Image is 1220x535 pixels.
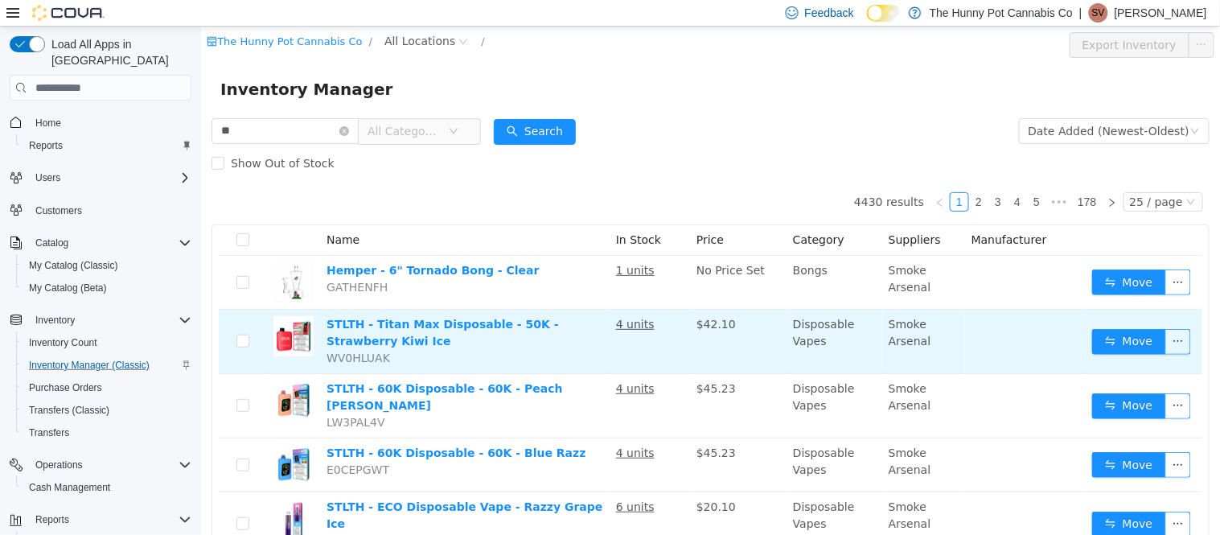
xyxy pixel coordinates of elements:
a: icon: shopThe Hunny Pot Cannabis Co [6,9,161,21]
span: $42.10 [495,291,535,304]
span: Users [29,168,191,187]
div: Steve Vandermeulen [1089,3,1108,23]
a: Purchase Orders [23,378,109,397]
button: icon: ellipsis [964,302,990,328]
span: $20.10 [495,474,535,487]
a: My Catalog (Classic) [23,256,125,275]
a: 178 [872,167,900,184]
a: Reports [23,136,69,155]
div: Date Added (Newest-Oldest) [828,93,988,117]
li: 4430 results [653,166,723,185]
span: Inventory Manager (Classic) [29,359,150,372]
p: The Hunny Pot Cannabis Co [930,3,1073,23]
button: Inventory [29,311,81,330]
button: Export Inventory [869,6,988,31]
span: Smoke Arsenal [688,474,730,504]
button: icon: ellipsis [964,243,990,269]
i: icon: right [906,171,916,181]
span: WV0HLUAK [125,325,189,338]
span: SV [1092,3,1105,23]
u: 4 units [415,420,454,433]
span: Smoke Arsenal [688,237,730,267]
p: [PERSON_NAME] [1115,3,1207,23]
a: STLTH - Titan Max Disposable - 50K - Strawberry Kiwi Ice [125,291,358,321]
a: Transfers (Classic) [23,401,116,420]
u: 6 units [415,474,454,487]
span: Suppliers [688,207,740,220]
span: Customers [35,204,82,217]
button: icon: swapMove [891,367,965,393]
button: Users [3,167,198,189]
span: ••• [845,166,871,185]
li: 2 [768,166,787,185]
span: All Locations [183,6,254,23]
button: icon: swapMove [891,426,965,451]
span: Cash Management [29,481,110,494]
li: Previous Page [729,166,749,185]
span: Smoke Arsenal [688,356,730,385]
td: Disposable Vapes [585,466,681,530]
span: Category [592,207,643,220]
span: Reports [35,513,69,526]
span: Manufacturer [770,207,846,220]
span: My Catalog (Beta) [29,282,107,294]
i: icon: down [248,100,257,111]
span: Reports [23,136,191,155]
span: My Catalog (Beta) [23,278,191,298]
span: LW3PAL4V [125,389,184,402]
span: Inventory Count [23,333,191,352]
span: Reports [29,139,63,152]
span: Smoke Arsenal [688,291,730,321]
a: 2 [769,167,787,184]
span: / [280,9,283,21]
i: icon: close-circle [138,100,148,109]
span: Users [35,171,60,184]
a: 4 [807,167,825,184]
td: Bongs [585,229,681,283]
span: My Catalog (Classic) [23,256,191,275]
a: Home [29,113,68,133]
button: icon: searchSearch [293,93,375,118]
span: My Catalog (Classic) [29,259,118,272]
input: Dark Mode [867,5,901,22]
span: All Categories [166,97,240,113]
span: In Stock [415,207,460,220]
span: / [168,9,171,21]
button: Catalog [29,233,75,253]
span: Purchase Orders [29,381,102,394]
button: Customers [3,199,198,222]
a: STLTH - ECO Disposable Vape - Razzy Grape Ice [125,474,402,504]
button: Inventory Manager (Classic) [16,354,198,377]
a: Transfers [23,423,76,442]
span: Purchase Orders [23,378,191,397]
span: Home [29,112,191,132]
a: 5 [827,167,844,184]
li: Next 5 Pages [845,166,871,185]
span: Inventory Manager (Classic) [23,356,191,375]
span: Load All Apps in [GEOGRAPHIC_DATA] [45,36,191,68]
a: 1 [750,167,767,184]
li: 1 [749,166,768,185]
li: Next Page [902,166,921,185]
i: icon: shop [6,10,16,20]
a: 3 [788,167,806,184]
li: 3 [787,166,807,185]
img: STLTH - 60K Disposable - 60K - Peach Berry hero shot [72,354,113,394]
span: Catalog [29,233,191,253]
button: Inventory [3,309,198,331]
button: icon: swapMove [891,302,965,328]
a: Inventory Count [23,333,104,352]
button: Users [29,168,67,187]
img: Cova [32,5,105,21]
button: icon: swapMove [891,243,965,269]
span: Home [35,117,61,130]
i: icon: down [989,100,999,111]
span: HH4RDTT8 [125,508,187,521]
button: Transfers [16,422,198,444]
div: 25 / page [929,167,982,184]
span: E0CEPGWT [125,437,188,450]
img: STLTH - ECO Disposable Vape - Razzy Grape Ice hero shot [72,472,113,512]
button: Operations [3,454,198,476]
button: Inventory Count [16,331,198,354]
u: 1 units [415,237,454,250]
